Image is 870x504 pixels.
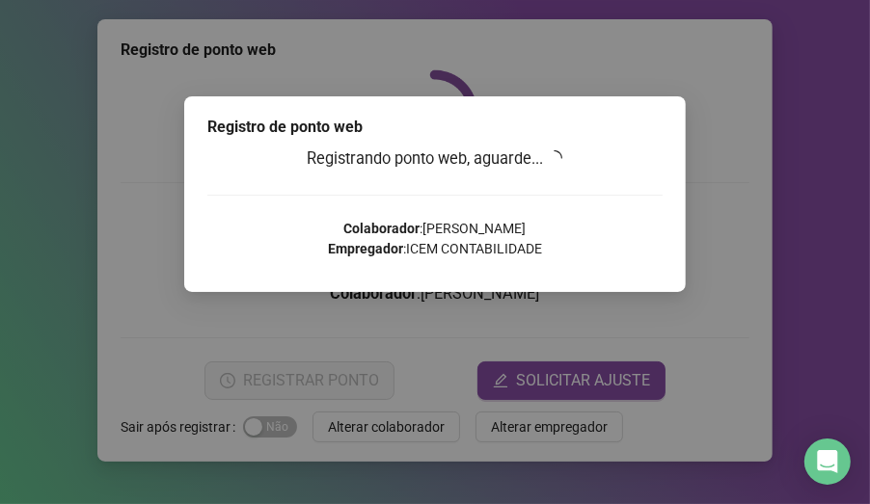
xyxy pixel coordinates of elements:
[344,221,421,236] strong: Colaborador
[804,438,851,485] div: Open Intercom Messenger
[547,150,562,166] span: loading
[207,219,663,259] p: : [PERSON_NAME] : ICEM CONTABILIDADE
[207,116,663,139] div: Registro de ponto web
[207,146,663,172] h3: Registrando ponto web, aguarde...
[328,241,403,256] strong: Empregador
